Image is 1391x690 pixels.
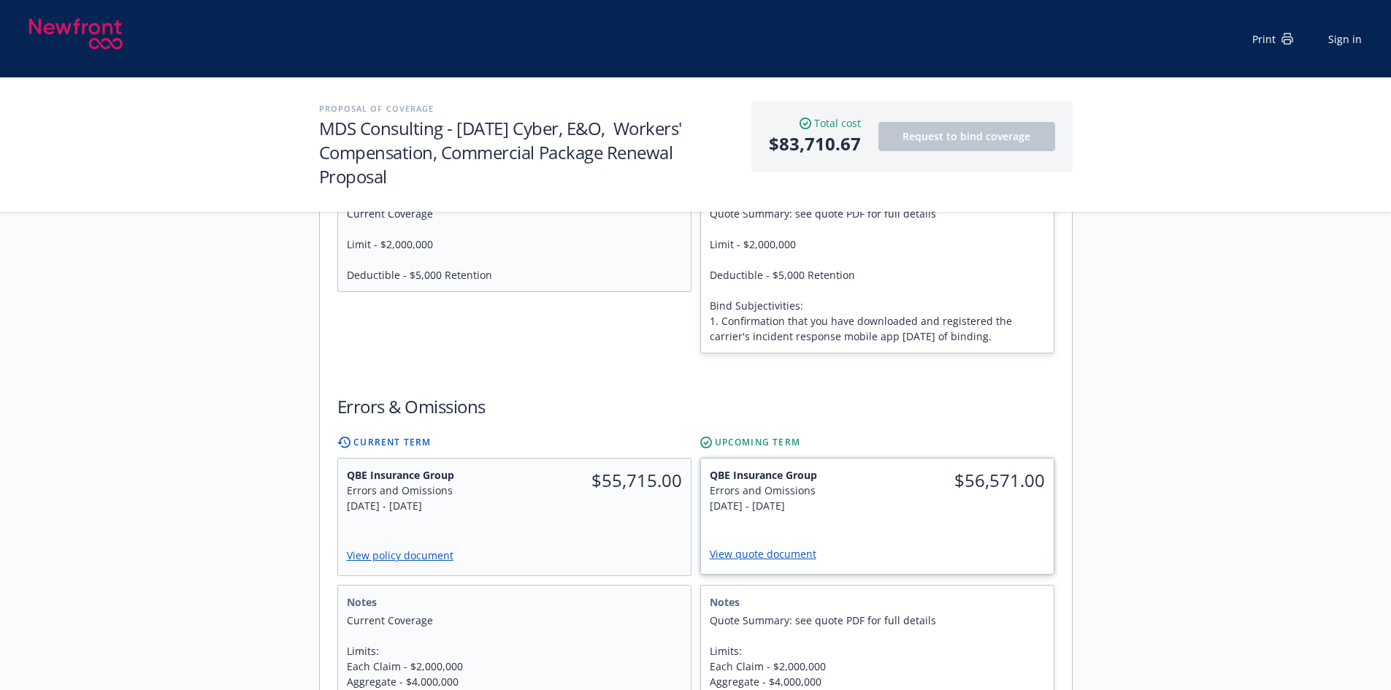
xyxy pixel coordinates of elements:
[347,467,506,483] span: QBE Insurance Group
[353,436,431,449] span: Current Term
[1328,31,1362,47] a: Sign in
[886,467,1045,494] span: $56,571.00
[710,594,1045,610] span: Notes
[710,483,869,498] div: Errors and Omissions
[710,467,869,483] span: QBE Insurance Group
[319,101,737,116] h2: Proposal of coverage
[347,483,506,498] div: Errors and Omissions
[347,206,682,283] span: Current Coverage Limit - $2,000,000 Deductible - $5,000 Retention
[319,116,737,188] h1: MDS Consulting - [DATE] Cyber, E&O, Workers' Compensation, Commercial Package Renewal Proposal
[710,547,828,561] a: View quote document
[1252,31,1293,47] div: Print
[523,467,682,494] span: $55,715.00
[710,206,1045,344] span: Quote Summary: see quote PDF for full details Limit - $2,000,000 Deductible - $5,000 Retention Bi...
[347,498,506,513] div: [DATE] - [DATE]
[347,594,682,610] span: Notes
[878,122,1055,151] button: Request to bind coverage
[337,394,486,418] h1: Errors & Omissions
[903,129,1030,143] span: Request to bind coverage
[710,498,869,513] div: [DATE] - [DATE]
[814,115,861,131] span: Total cost
[715,436,801,449] span: Upcoming Term
[769,131,861,157] span: $83,710.67
[347,548,465,562] a: View policy document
